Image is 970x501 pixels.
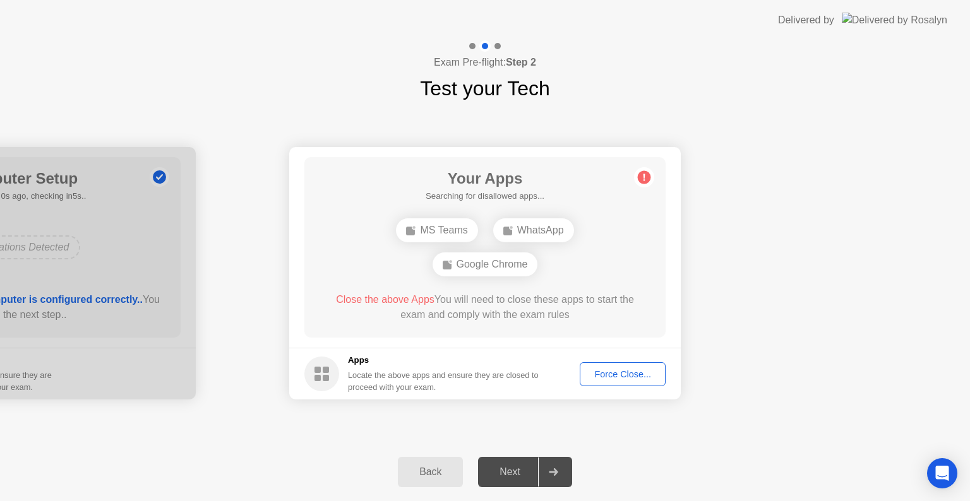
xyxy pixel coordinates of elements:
button: Next [478,457,572,487]
div: MS Teams [396,218,477,242]
div: Back [402,466,459,478]
div: Next [482,466,538,478]
h5: Searching for disallowed apps... [426,190,544,203]
div: Open Intercom Messenger [927,458,957,488]
div: Google Chrome [433,252,538,276]
span: Close the above Apps [336,294,434,305]
h5: Apps [348,354,539,367]
img: Delivered by Rosalyn [842,13,947,27]
div: WhatsApp [493,218,574,242]
button: Back [398,457,463,487]
b: Step 2 [506,57,536,68]
h1: Test your Tech [420,73,550,103]
button: Force Close... [580,362,666,386]
h1: Your Apps [426,167,544,190]
div: Force Close... [584,369,661,379]
div: You will need to close these apps to start the exam and comply with the exam rules [323,292,648,322]
div: Locate the above apps and ensure they are closed to proceed with your exam. [348,369,539,393]
div: Delivered by [778,13,834,28]
h4: Exam Pre-flight: [434,55,536,70]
